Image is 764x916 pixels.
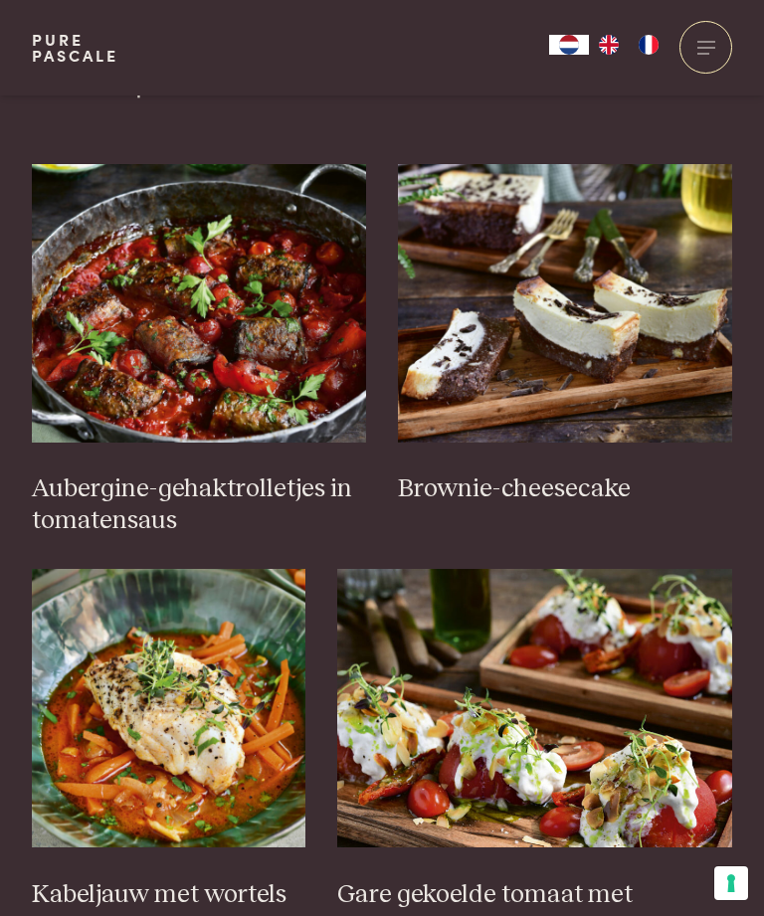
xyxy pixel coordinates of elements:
a: PurePascale [32,32,118,64]
a: Brownie-cheesecake Brownie-cheesecake [398,164,732,506]
img: Kabeljauw met wortels in een gochujang-soepje [32,569,305,847]
div: Language [549,35,589,55]
a: FR [629,35,668,55]
aside: Language selected: Nederlands [549,35,668,55]
ul: Language list [589,35,668,55]
h3: Aubergine-gehaktrolletjes in tomatensaus [32,473,366,537]
a: Aubergine-gehaktrolletjes in tomatensaus Aubergine-gehaktrolletjes in tomatensaus [32,164,366,538]
a: EN [589,35,629,55]
img: Gare gekoelde tomaat met stracciatella [337,569,733,847]
button: Uw voorkeuren voor toestemming voor trackingtechnologieën [714,866,748,900]
img: Aubergine-gehaktrolletjes in tomatensaus [32,164,366,443]
h3: Brownie-cheesecake [398,473,732,505]
img: Brownie-cheesecake [398,164,732,443]
a: NL [549,35,589,55]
